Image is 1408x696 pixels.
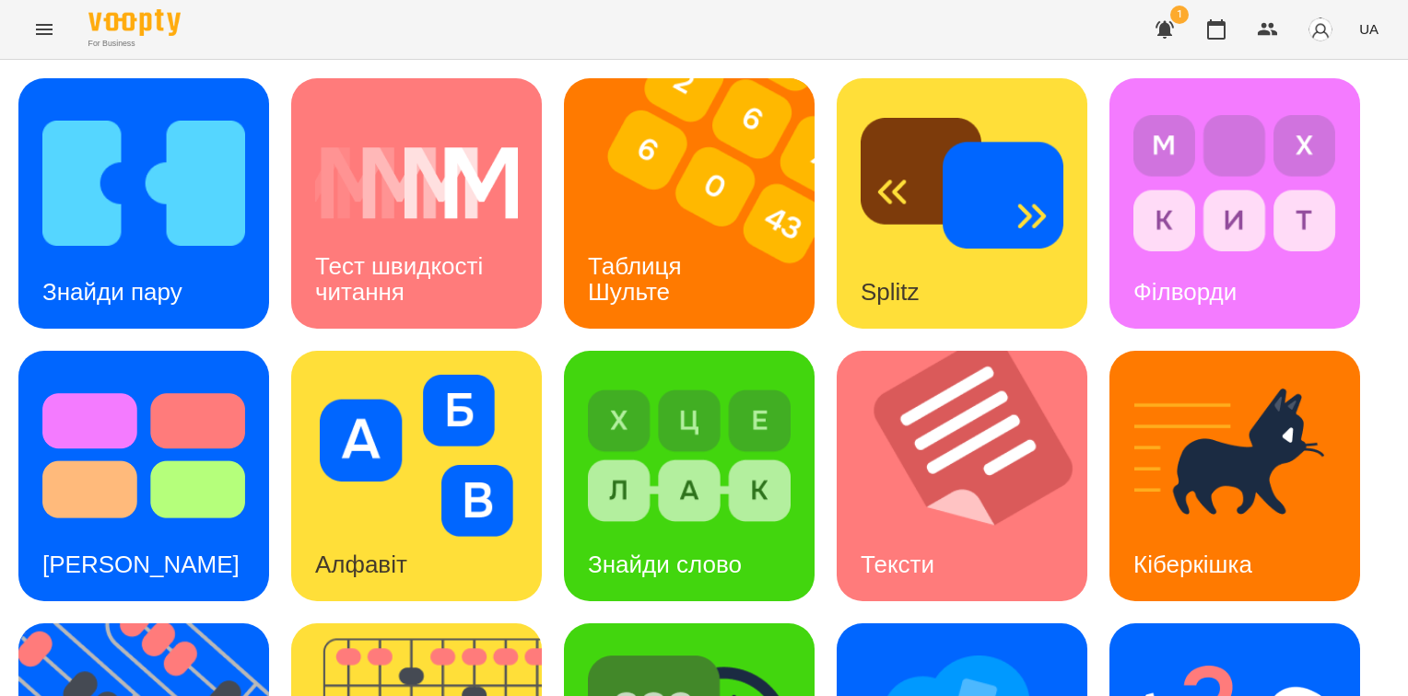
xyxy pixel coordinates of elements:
img: Знайди пару [42,102,245,264]
a: Знайди паруЗнайди пару [18,78,269,329]
a: Таблиця ШультеТаблиця Шульте [564,78,815,329]
a: SplitzSplitz [837,78,1087,329]
h3: Тексти [861,551,934,578]
img: Splitz [861,102,1063,264]
h3: Філворди [1133,278,1237,306]
a: Тест швидкості читанняТест швидкості читання [291,78,542,329]
a: ТекстиТексти [837,351,1087,601]
img: Тексти [837,351,1110,601]
h3: Знайди слово [588,551,742,578]
img: Voopty Logo [88,9,181,36]
a: ФілвордиФілворди [1109,78,1360,329]
button: Menu [22,7,66,52]
span: 1 [1170,6,1189,24]
h3: Таблиця Шульте [588,252,688,305]
img: Таблиця Шульте [564,78,838,329]
a: Знайди словоЗнайди слово [564,351,815,601]
a: Тест Струпа[PERSON_NAME] [18,351,269,601]
button: UA [1352,12,1386,46]
img: Тест Струпа [42,375,245,537]
h3: [PERSON_NAME] [42,551,240,578]
img: Філворди [1133,102,1336,264]
h3: Алфавіт [315,551,407,578]
span: For Business [88,38,181,50]
h3: Знайди пару [42,278,182,306]
img: Кіберкішка [1133,375,1336,537]
img: Алфавіт [315,375,518,537]
a: АлфавітАлфавіт [291,351,542,601]
h3: Тест швидкості читання [315,252,489,305]
img: Тест швидкості читання [315,102,518,264]
img: avatar_s.png [1308,17,1333,42]
h3: Кіберкішка [1133,551,1252,578]
img: Знайди слово [588,375,791,537]
a: КіберкішкаКіберкішка [1109,351,1360,601]
h3: Splitz [861,278,920,306]
span: UA [1359,19,1379,39]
